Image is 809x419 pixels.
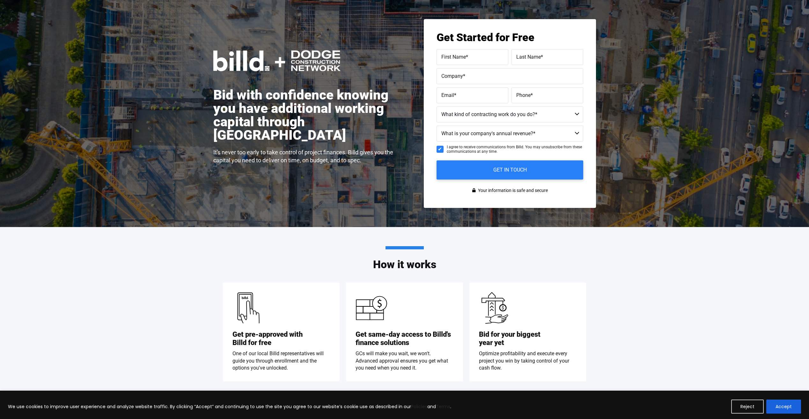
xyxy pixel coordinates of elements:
span: Last Name [516,54,541,60]
p: Get pre-approved with Billd for free [232,330,303,347]
p: GCs will make you wait, we won't. Advanced approval ensures you get what you need when you need it. [356,350,453,371]
span: Your information is safe and secure [476,186,548,195]
h4: It's never too early to take control of project finances. Billd gives you the capital you need to... [213,148,405,164]
span: Company [441,73,463,79]
p: Bid for your biggest year yet [479,330,541,347]
span: I agree to receive communications from Billd. You may unsubscribe from these communications at an... [447,145,583,154]
h3: Get Started for Free [437,32,583,43]
h2: How it works [373,246,436,270]
button: Reject [731,400,764,414]
button: Accept [766,400,801,414]
span: Email [441,92,454,98]
h1: Bid with confidence knowing you have additional working capital through [GEOGRAPHIC_DATA] [213,88,405,142]
a: Terms [436,403,450,410]
span: Phone [516,92,531,98]
p: We use cookies to improve user experience and analyze website traffic. By clicking “Accept” and c... [8,403,451,410]
span: First Name [441,54,466,60]
a: Policies [411,403,427,410]
p: One of our local Billd representatives will guide you through enrollment and the options you've u... [232,350,330,371]
p: Get same-day access to Billd's finance solutions [356,330,453,347]
p: Optimize profitability and execute every project you win by taking control of your cash flow. [479,350,577,371]
input: I agree to receive communications from Billd. You may unsubscribe from these communications at an... [437,146,444,153]
input: GET IN TOUCH [437,160,583,180]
